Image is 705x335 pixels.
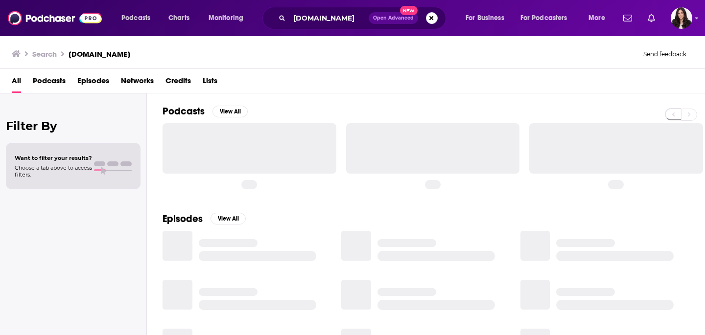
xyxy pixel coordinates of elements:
[671,7,692,29] img: User Profile
[32,49,57,59] h3: Search
[77,73,109,93] a: Episodes
[12,73,21,93] a: All
[209,11,243,25] span: Monitoring
[369,12,418,24] button: Open AdvancedNew
[211,213,246,224] button: View All
[163,213,246,225] a: EpisodesView All
[272,7,455,29] div: Search podcasts, credits, & more...
[115,10,163,26] button: open menu
[162,10,195,26] a: Charts
[6,119,141,133] h2: Filter By
[163,105,248,117] a: PodcastsView All
[289,10,369,26] input: Search podcasts, credits, & more...
[8,9,102,27] img: Podchaser - Follow, Share and Rate Podcasts
[69,49,130,59] h3: [DOMAIN_NAME]
[203,73,217,93] a: Lists
[459,10,517,26] button: open menu
[33,73,66,93] a: Podcasts
[163,105,205,117] h2: Podcasts
[165,73,191,93] a: Credits
[671,7,692,29] button: Show profile menu
[373,16,414,21] span: Open Advanced
[582,10,617,26] button: open menu
[15,164,92,178] span: Choose a tab above to access filters.
[15,155,92,161] span: Want to filter your results?
[163,213,203,225] h2: Episodes
[520,11,567,25] span: For Podcasters
[588,11,605,25] span: More
[644,10,659,26] a: Show notifications dropdown
[202,10,256,26] button: open menu
[212,106,248,117] button: View All
[121,73,154,93] a: Networks
[121,11,150,25] span: Podcasts
[466,11,504,25] span: For Business
[400,6,418,15] span: New
[671,7,692,29] span: Logged in as RebeccaShapiro
[514,10,582,26] button: open menu
[640,50,689,58] button: Send feedback
[619,10,636,26] a: Show notifications dropdown
[168,11,189,25] span: Charts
